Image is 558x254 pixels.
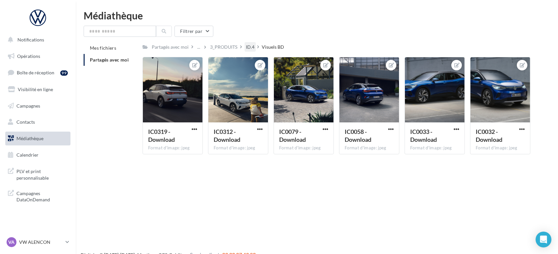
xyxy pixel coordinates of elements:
div: Format d'image: jpeg [148,145,197,151]
span: Contacts [16,119,35,125]
span: IC0033 - Download [410,128,437,143]
span: Opérations [17,53,40,59]
button: Notifications [4,33,69,47]
div: ID.4 [246,44,254,50]
a: Campagnes [4,99,72,113]
div: Partagés avec moi [152,44,189,50]
p: VW ALENCON [19,239,63,245]
span: Médiathèque [16,136,43,141]
div: ... [196,42,201,52]
span: IC0079 - Download [279,128,306,143]
span: IC0058 - Download [345,128,371,143]
div: Format d'image: jpeg [410,145,459,151]
a: Calendrier [4,148,72,162]
a: Opérations [4,49,72,63]
div: Visuels BD [262,44,284,50]
a: VA VW ALENCON [5,236,70,248]
div: Format d'image: jpeg [476,145,525,151]
div: Format d'image: jpeg [345,145,394,151]
span: IC0319 - Download [148,128,175,143]
a: Médiathèque [4,132,72,145]
div: 3_PRODUITS [210,44,237,50]
a: PLV et print personnalisable [4,164,72,184]
span: VA [9,239,15,245]
div: Format d'image: jpeg [279,145,328,151]
span: Partagés avec moi [90,57,129,63]
span: IC0312 - Download [214,128,240,143]
div: Médiathèque [84,11,550,20]
span: Campagnes [16,103,40,108]
a: Campagnes DataOnDemand [4,186,72,206]
span: Calendrier [16,152,39,158]
div: Open Intercom Messenger [536,232,551,247]
a: Boîte de réception99 [4,65,72,80]
a: Contacts [4,115,72,129]
div: 99 [60,70,68,76]
button: Filtrer par [174,26,213,37]
span: PLV et print personnalisable [16,167,68,181]
span: Boîte de réception [17,70,54,75]
span: IC0032 - Download [476,128,502,143]
span: Campagnes DataOnDemand [16,189,68,203]
span: Notifications [17,37,44,42]
a: Visibilité en ligne [4,83,72,96]
div: Format d'image: jpeg [214,145,263,151]
span: Mes fichiers [90,45,116,51]
span: Visibilité en ligne [18,87,53,92]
